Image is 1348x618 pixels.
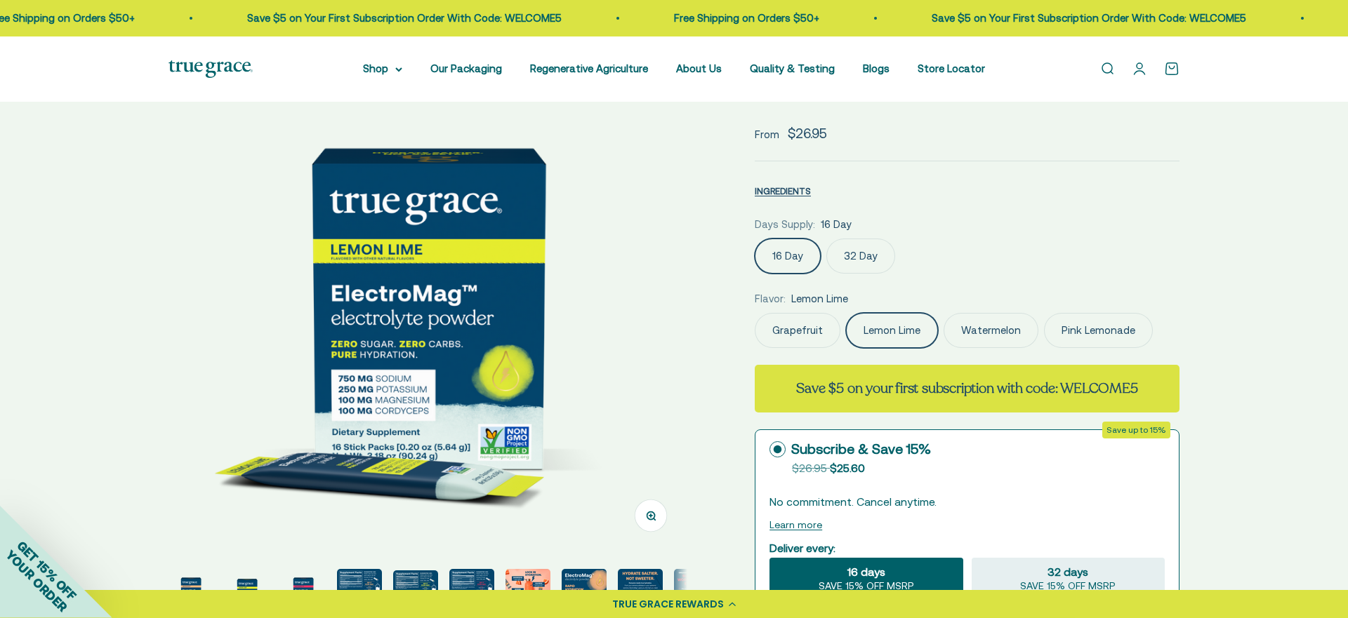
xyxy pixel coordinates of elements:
sale-price: $26.95 [788,123,827,144]
a: Our Packaging [430,62,502,74]
button: Go to item 2 [225,569,270,618]
img: ElectroMag™ [449,569,494,614]
img: ElectroMag™ [168,569,213,614]
img: ElectroMag™ [225,569,270,614]
a: Regenerative Agriculture [530,62,648,74]
summary: Shop [363,60,402,77]
img: ElectroMag™ [393,570,438,614]
img: Rapid Hydration For: - Exercise endurance* - Stress support* - Electrolyte replenishment* - Muscl... [562,569,607,614]
span: INGREDIENTS [755,186,811,196]
legend: Days Supply: [755,216,815,233]
div: TRUE GRACE REWARDS [612,597,724,612]
button: Go to item 5 [393,570,438,618]
p: Save $5 on Your First Subscription Order With Code: WELCOME5 [231,10,546,27]
img: Everyone needs true hydration. From your extreme athletes to you weekend warriors, ElectroMag giv... [618,569,663,614]
button: INGREDIENTS [755,182,811,199]
a: Free Shipping on Orders $50+ [658,12,803,24]
img: ElectroMag™ [281,569,326,614]
strong: Save $5 on your first subscription with code: WELCOME5 [796,379,1137,398]
a: Store Locator [918,62,985,74]
span: From [755,127,779,143]
button: Go to item 3 [281,569,326,618]
a: Quality & Testing [750,62,835,74]
p: Save $5 on Your First Subscription Order With Code: WELCOME5 [916,10,1230,27]
span: YOUR ORDER [3,548,70,615]
button: Go to item 8 [562,569,607,618]
a: About Us [676,62,722,74]
img: Magnesium for heart health and stress support* Chloride to support pH balance and oxygen flow* So... [505,569,550,614]
button: Go to item 7 [505,569,550,618]
button: Go to item 6 [449,569,494,618]
img: 750 mg sodium for fluid balance and cellular communication.* 250 mg potassium supports blood pres... [337,569,382,614]
button: Go to item 4 [337,569,382,618]
span: GET 15% OFF [14,538,79,603]
img: ElectroMag™ [168,34,687,552]
span: 16 Day [821,216,852,233]
a: Blogs [863,62,890,74]
span: Lemon Lime [791,290,848,307]
button: Go to item 10 [674,569,719,618]
button: Go to item 1 [168,569,213,618]
button: Go to item 9 [618,569,663,618]
legend: Flavor: [755,290,786,307]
